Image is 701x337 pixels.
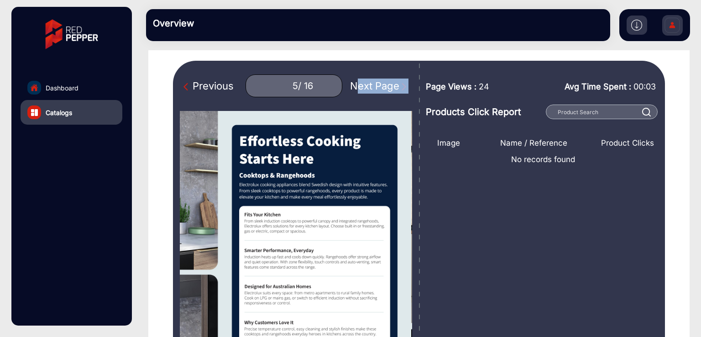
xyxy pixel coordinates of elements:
input: Product Search [546,105,657,119]
img: catalog [31,109,38,116]
img: prodSearch%20_white.svg [642,108,651,116]
img: Previous Page [183,82,193,91]
div: Name / Reference [468,137,599,149]
span: 00:03 [633,82,656,91]
span: 24 [479,80,489,93]
div: Product Clicks [599,137,656,149]
span: Avg Time Spent : [565,80,631,93]
img: Sign%20Up.svg [663,11,682,42]
h3: Products Click Report [426,106,543,117]
img: vmg-logo [39,11,105,57]
a: Dashboard [21,75,122,100]
h3: Overview [153,18,281,29]
a: Catalogs [21,100,122,125]
span: No records found [430,154,656,166]
div: Previous [183,79,234,94]
div: Next Page [350,79,408,94]
span: Dashboard [46,83,78,93]
img: h2download.svg [631,20,642,31]
div: / 16 [298,80,313,92]
span: Page Views : [426,80,476,93]
span: Catalogs [46,108,72,117]
img: home [30,84,38,92]
div: Image [430,137,468,149]
img: Next Page [399,82,408,91]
